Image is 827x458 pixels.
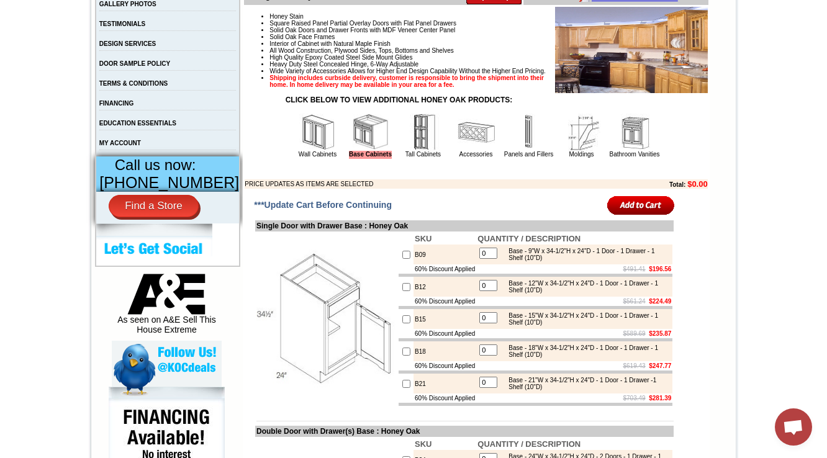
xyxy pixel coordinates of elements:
[107,56,145,70] td: [PERSON_NAME] White Shaker
[269,68,545,74] span: Wide Variety of Accessories Allows for Higher End Design Capability Without the Higher End Pricing.
[775,408,812,446] div: Open chat
[2,3,12,13] img: pdf.png
[669,181,685,188] b: Total:
[413,297,476,306] td: 60% Discount Applied
[415,439,432,449] b: SKU
[99,80,168,87] a: TERMS & CONDITIONS
[607,195,675,215] input: Add to Cart
[115,156,196,173] span: Call us now:
[623,395,646,402] s: $703.49
[213,56,245,69] td: Bellmonte Maple
[413,245,476,264] td: B09
[415,234,432,243] b: SKU
[269,20,456,27] span: Square Raised Panel Partial Overlay Doors with Flat Panel Drawers
[245,179,601,189] td: PRICE UPDATES AS ITEMS ARE SELECTED
[405,114,442,151] img: Tall Cabinets
[256,249,396,389] img: Single Door with Drawer Base
[299,151,337,158] a: Wall Cabinets
[623,298,646,305] s: $561.24
[352,114,389,151] img: Base Cabinets
[459,151,493,158] a: Accessories
[555,7,708,93] img: Product Image
[99,40,156,47] a: DESIGN SERVICES
[610,151,660,158] a: Bathroom Vanities
[269,54,412,61] span: High Quality Epoxy Coated Steel Side Mount Glides
[413,277,476,297] td: B12
[34,56,65,69] td: Alabaster Shaker
[112,274,222,341] div: As seen on A&E Sell This House Extreme
[413,309,476,329] td: B15
[67,56,105,70] td: [PERSON_NAME] Yellow Walnut
[413,341,476,361] td: B18
[687,179,708,189] b: $0.00
[179,56,211,70] td: Beachwood Oak Shaker
[413,329,476,338] td: 60% Discount Applied
[269,61,418,68] span: Heavy Duty Steel Concealed Hinge, 6-Way Adjustable
[623,330,646,337] s: $589.69
[569,151,594,158] a: Moldings
[510,114,548,151] img: Panels and Fillers
[623,362,646,369] s: $619.43
[269,13,303,20] span: Honey Stain
[99,174,239,191] span: [PHONE_NUMBER]
[299,114,337,151] img: Wall Cabinets
[269,47,453,54] span: All Wood Construction, Plywood Sides, Tops, Bottoms and Shelves
[99,100,134,107] a: FINANCING
[458,114,495,151] img: Accessories
[649,298,671,305] b: $224.49
[563,114,600,151] img: Moldings
[405,151,441,158] a: Tall Cabinets
[413,264,476,274] td: 60% Discount Applied
[649,266,671,272] b: $196.56
[413,374,476,393] td: B21
[14,5,101,12] b: Price Sheet View in PDF Format
[269,40,391,47] span: Interior of Cabinet with Natural Maple Finish
[477,439,581,449] b: QUANTITY / DESCRIPTION
[269,74,544,88] strong: Shipping includes curbside delivery, customer is responsible to bring the shipment into their hom...
[99,1,156,7] a: GALLERY PHOTOS
[269,27,455,34] span: Solid Oak Doors and Drawer Fronts with MDF Veneer Center Panel
[255,220,674,231] td: Single Door with Drawer Base : Honey Oak
[649,362,671,369] b: $247.77
[14,2,101,12] a: Price Sheet View in PDF Format
[413,393,476,403] td: 60% Discount Applied
[99,140,141,146] a: MY ACCOUNT
[99,60,170,67] a: DOOR SAMPLE POLICY
[502,377,669,390] div: Base - 21"W x 34-1/2"H x 24"D - 1 Door - 1 Drawer -1 Shelf (10"D)
[623,266,646,272] s: $491.41
[504,151,553,158] a: Panels and Fillers
[502,248,669,261] div: Base - 9"W x 34-1/2"H x 24"D - 1 Door - 1 Drawer - 1 Shelf (10"D)
[649,395,671,402] b: $281.39
[616,114,653,151] img: Bathroom Vanities
[109,195,199,217] a: Find a Store
[477,234,581,243] b: QUANTITY / DESCRIPTION
[99,20,145,27] a: TESTIMONIALS
[286,96,513,104] strong: CLICK BELOW TO VIEW ADDITIONAL HONEY OAK PRODUCTS:
[413,361,476,370] td: 60% Discount Applied
[349,151,392,159] a: Base Cabinets
[502,280,669,294] div: Base - 12"W x 34-1/2"H x 24"D - 1 Door - 1 Drawer - 1 Shelf (10"D)
[502,312,669,326] div: Base - 15"W x 34-1/2"H x 24"D - 1 Door - 1 Drawer - 1 Shelf (10"D)
[255,426,674,437] td: Double Door with Drawer(s) Base : Honey Oak
[99,120,176,127] a: EDUCATION ESSENTIALS
[502,344,669,358] div: Base - 18"W x 34-1/2"H x 24"D - 1 Door - 1 Drawer - 1 Shelf (10"D)
[146,56,178,69] td: Baycreek Gray
[254,200,392,210] span: ***Update Cart Before Continuing
[649,330,671,337] b: $235.87
[269,34,335,40] span: Solid Oak Face Frames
